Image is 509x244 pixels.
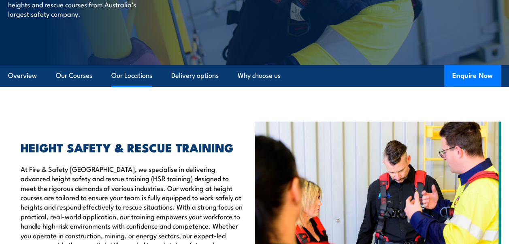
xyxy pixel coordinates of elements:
[56,65,92,86] a: Our Courses
[171,65,219,86] a: Delivery options
[8,65,37,86] a: Overview
[111,65,152,86] a: Our Locations
[21,142,243,152] h2: HEIGHT SAFETY & RESCUE TRAINING
[444,65,501,87] button: Enquire Now
[238,65,281,86] a: Why choose us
